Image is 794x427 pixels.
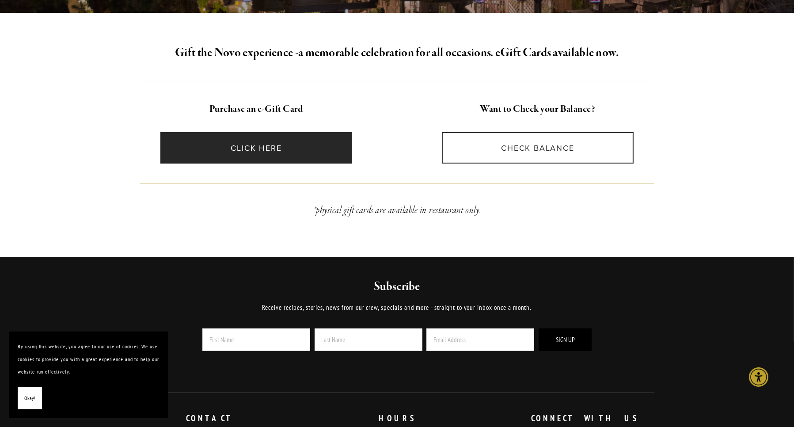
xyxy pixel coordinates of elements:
[426,328,534,351] input: Email Address
[480,103,596,115] strong: Want to Check your Balance?
[313,204,481,217] em: *physical gift cards are available in-restaurant only.
[175,45,298,61] strong: Gift the Novo experience -
[160,132,352,164] a: CLICK HERE
[315,328,422,351] input: Last Name
[202,328,310,351] input: First Name
[556,335,575,344] span: Sign Up
[749,367,768,387] div: Accessibility Menu
[539,328,592,351] button: Sign Up
[442,132,634,164] a: CHECK BALANCE
[9,332,168,418] section: Cookie banner
[178,279,616,295] h2: Subscribe
[24,392,35,405] span: Okay!
[178,302,616,313] p: Receive recipes, stories, news from our crew, specials and more - straight to your inbox once a m...
[209,103,303,115] strong: Purchase an e-Gift Card
[186,413,233,423] strong: CONTACT
[379,413,416,423] strong: HOURS
[18,387,42,410] button: Okay!
[18,340,159,378] p: By using this website, you agree to our use of cookies. We use cookies to provide you with a grea...
[140,44,655,62] h2: a memorable celebration for all occasions. eGift Cards available now.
